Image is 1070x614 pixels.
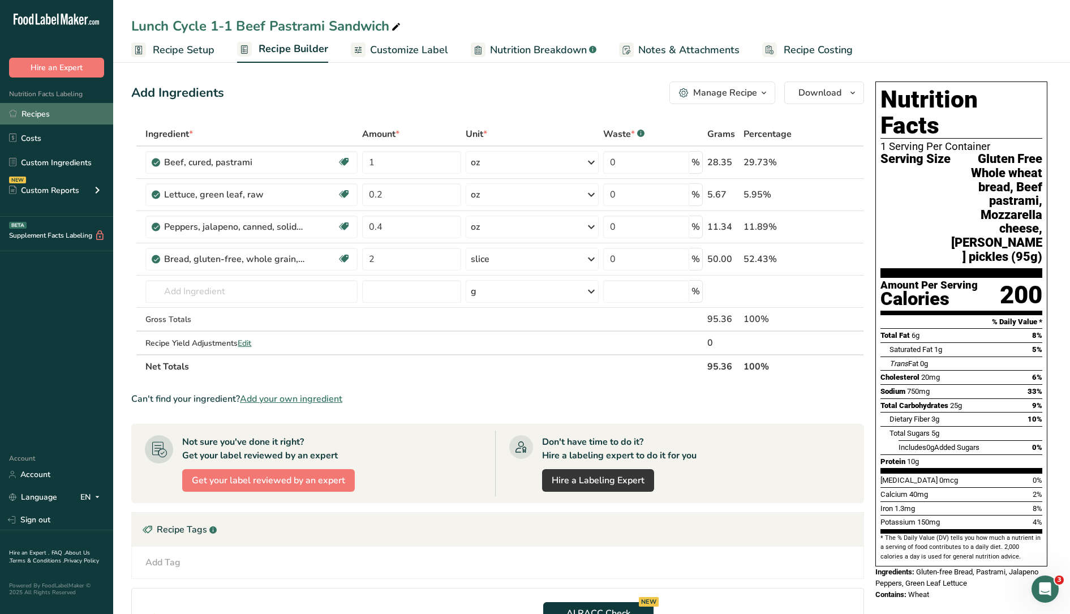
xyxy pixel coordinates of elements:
span: 1g [934,345,942,354]
span: 9% [1032,401,1042,410]
span: Percentage [744,127,792,141]
div: Lunch Cycle 1-1 Beef Pastrami Sandwich [131,16,403,36]
span: 10g [907,457,919,466]
span: Potassium [880,518,916,526]
span: Notes & Attachments [638,42,740,58]
span: Total Carbohydrates [880,401,948,410]
th: Net Totals [143,354,704,378]
button: Get your label reviewed by an expert [182,469,355,492]
a: FAQ . [51,549,65,557]
a: Nutrition Breakdown [471,37,596,63]
div: Beef, cured, pastrami [164,156,306,169]
span: Grams [707,127,735,141]
button: Manage Recipe [669,81,775,104]
div: 5.67 [707,188,739,201]
span: [MEDICAL_DATA] [880,476,938,484]
div: NEW [639,597,659,607]
span: Wheat [908,590,929,599]
div: Recipe Yield Adjustments [145,337,358,349]
span: 750mg [907,387,930,396]
span: Fat [889,359,918,368]
div: Can't find your ingredient? [131,392,864,406]
span: Recipe Builder [259,41,328,57]
div: Amount Per Serving [880,280,978,291]
section: * The % Daily Value (DV) tells you how much a nutrient in a serving of food contributes to a dail... [880,534,1042,561]
span: Add your own ingredient [240,392,342,406]
div: oz [471,220,480,234]
a: Customize Label [351,37,448,63]
a: Hire a Labeling Expert [542,469,654,492]
a: Recipe Setup [131,37,214,63]
input: Add Ingredient [145,280,358,303]
div: Powered By FoodLabelMaker © 2025 All Rights Reserved [9,582,104,596]
div: 50.00 [707,252,739,266]
div: EN [80,491,104,504]
th: 95.36 [705,354,741,378]
h1: Nutrition Facts [880,87,1042,139]
div: 1 Serving Per Container [880,141,1042,152]
span: 0mcg [939,476,958,484]
span: Gluten-free Bread, Pastrami, Jalapeno Peppers, Green Leaf Lettuce [875,568,1038,587]
iframe: Intercom live chat [1032,576,1059,603]
span: Sodium [880,387,905,396]
span: 20mg [921,373,940,381]
button: Download [784,81,864,104]
span: 6g [912,331,919,340]
button: Hire an Expert [9,58,104,78]
div: BETA [9,222,27,229]
span: 33% [1028,387,1042,396]
a: Language [9,487,57,507]
span: 8% [1032,331,1042,340]
span: Calcium [880,490,908,499]
span: 4% [1033,518,1042,526]
div: 100% [744,312,810,326]
span: 0% [1033,476,1042,484]
span: Ingredients: [875,568,914,576]
div: 200 [1000,280,1042,310]
span: 3 [1055,576,1064,585]
div: Gross Totals [145,314,358,325]
a: Recipe Builder [237,36,328,63]
span: 6% [1032,373,1042,381]
div: Not sure you've done it right? Get your label reviewed by an expert [182,435,338,462]
section: % Daily Value * [880,315,1042,329]
div: Add Tag [145,556,181,569]
a: Notes & Attachments [619,37,740,63]
span: 2% [1033,490,1042,499]
div: Waste [603,127,644,141]
span: Includes Added Sugars [899,443,979,452]
div: Add Ingredients [131,84,224,102]
span: Recipe Setup [153,42,214,58]
div: g [471,285,476,298]
span: Contains: [875,590,906,599]
div: 11.89% [744,220,810,234]
div: Recipe Tags [132,513,863,547]
span: Unit [466,127,487,141]
span: Nutrition Breakdown [490,42,587,58]
span: Serving Size [880,152,951,264]
span: Download [798,86,841,100]
span: Gluten Free Whole wheat bread, Beef pastrami, Mozzarella cheese, [PERSON_NAME] pickles (95g) [951,152,1042,264]
a: Recipe Costing [762,37,853,63]
span: Protein [880,457,905,466]
span: Edit [238,338,251,349]
span: 25g [950,401,962,410]
span: Saturated Fat [889,345,933,354]
span: Amount [362,127,399,141]
div: Lettuce, green leaf, raw [164,188,306,201]
i: Trans [889,359,908,368]
span: 1.3mg [895,504,915,513]
span: 0% [1032,443,1042,452]
div: 11.34 [707,220,739,234]
div: 95.36 [707,312,739,326]
span: 40mg [909,490,928,499]
span: Iron [880,504,893,513]
div: 29.73% [744,156,810,169]
span: Customize Label [370,42,448,58]
span: 0g [920,359,928,368]
div: NEW [9,177,26,183]
div: oz [471,188,480,201]
span: 5% [1032,345,1042,354]
span: 5g [931,429,939,437]
div: Bread, gluten-free, whole grain, made with tapioca starch and brown rice flour [164,252,306,266]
